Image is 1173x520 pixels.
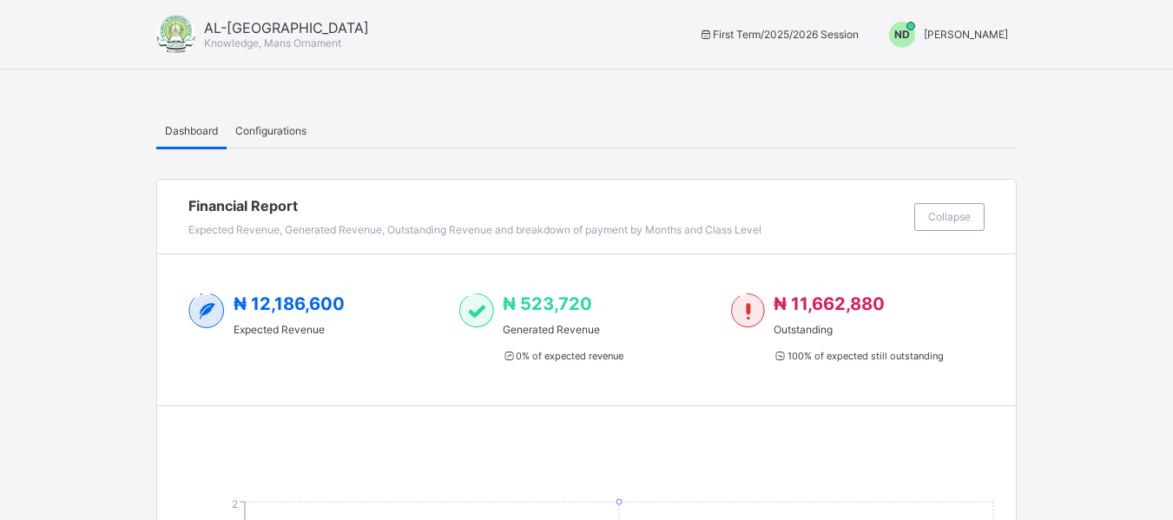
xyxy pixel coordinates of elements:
[232,497,238,510] tspan: 2
[503,323,623,336] span: Generated Revenue
[894,28,910,41] span: ND
[924,28,1008,41] span: [PERSON_NAME]
[774,323,943,336] span: Outstanding
[165,124,218,137] span: Dashboard
[698,28,859,41] span: session/term information
[234,323,345,336] span: Expected Revenue
[188,223,761,236] span: Expected Revenue, Generated Revenue, Outstanding Revenue and breakdown of payment by Months and C...
[235,124,306,137] span: Configurations
[204,19,369,36] span: AL-[GEOGRAPHIC_DATA]
[204,36,341,49] span: Knowledge, Mans Ornament
[928,210,971,223] span: Collapse
[731,293,765,328] img: outstanding-1.146d663e52f09953f639664a84e30106.svg
[503,350,623,362] span: 0 % of expected revenue
[188,197,906,214] span: Financial Report
[774,293,885,314] span: ₦ 11,662,880
[234,293,345,314] span: ₦ 12,186,600
[188,293,225,328] img: expected-2.4343d3e9d0c965b919479240f3db56ac.svg
[459,293,493,328] img: paid-1.3eb1404cbcb1d3b736510a26bbfa3ccb.svg
[503,293,592,314] span: ₦ 523,720
[774,350,943,362] span: 100 % of expected still outstanding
